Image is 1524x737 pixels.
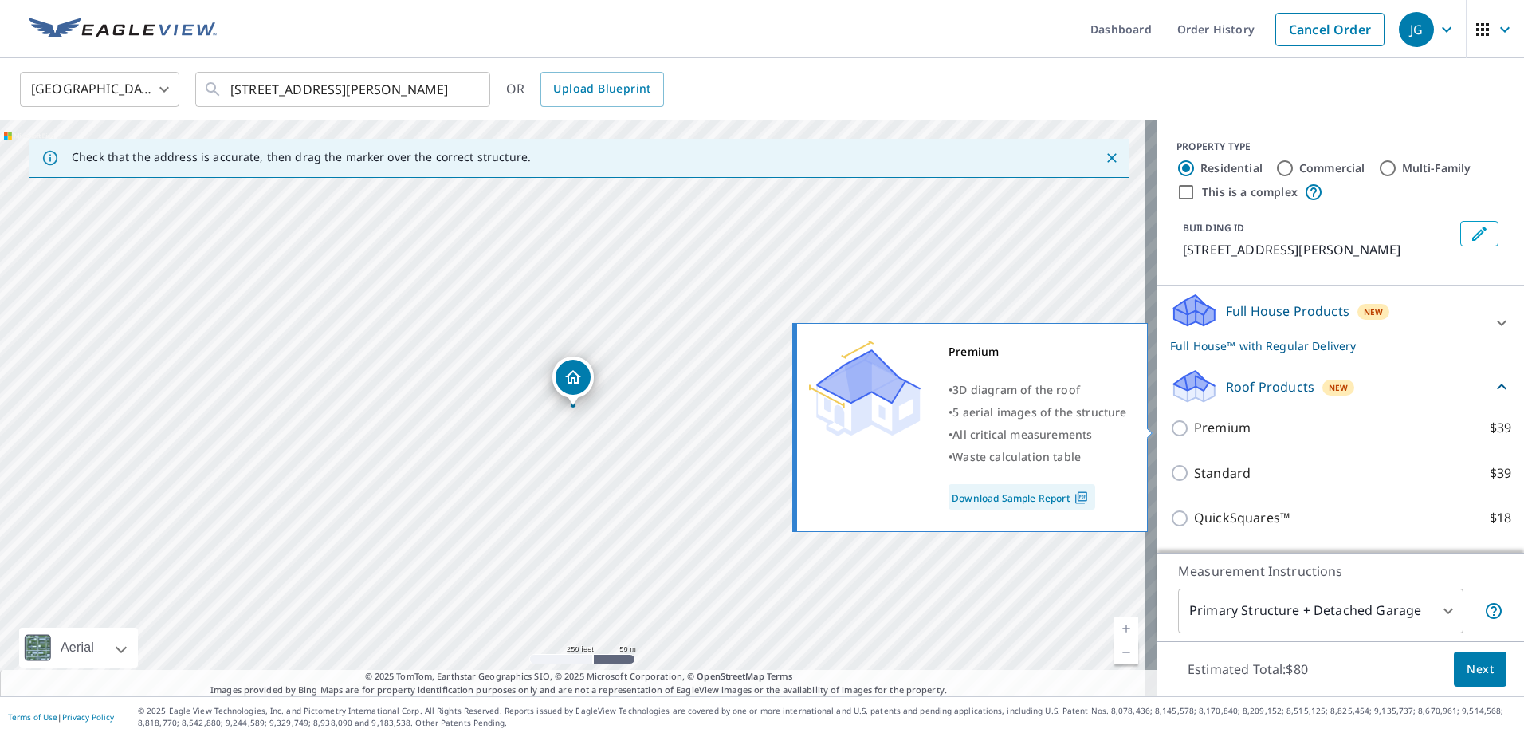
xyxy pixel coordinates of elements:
[552,357,594,406] div: Dropped pin, building 1, Residential property, 109 Downey Lake Rd Dallas, NC 28034
[29,18,217,41] img: EV Logo
[365,670,793,684] span: © 2025 TomTom, Earthstar Geographics SIO, © 2025 Microsoft Corporation, ©
[1194,508,1290,528] p: QuickSquares™
[1226,377,1314,396] p: Roof Products
[1114,640,1138,664] a: Current Level 17, Zoom Out
[953,404,1126,420] span: 5 aerial images of the structure
[72,150,531,164] p: Check that the address is accurate, then drag the marker over the correct structure.
[953,382,1080,397] span: 3D diagram of the roof
[953,427,1092,442] span: All critical measurements
[230,67,458,112] input: Search by address or latitude-longitude
[1364,305,1384,318] span: New
[767,670,793,682] a: Terms
[949,401,1127,424] div: •
[1454,652,1506,688] button: Next
[540,72,663,107] a: Upload Blueprint
[1460,221,1498,246] button: Edit building 1
[62,711,114,723] a: Privacy Policy
[1299,160,1365,176] label: Commercial
[1467,660,1494,680] span: Next
[697,670,764,682] a: OpenStreetMap
[1200,160,1263,176] label: Residential
[953,449,1081,464] span: Waste calculation table
[1178,562,1503,581] p: Measurement Instructions
[1490,508,1511,528] p: $18
[1070,491,1092,505] img: Pdf Icon
[949,484,1095,510] a: Download Sample Report
[1484,601,1503,621] span: Your report will include the primary structure and a detached garage if one exists.
[1170,337,1483,354] p: Full House™ with Regular Delivery
[1490,463,1511,483] p: $39
[1202,184,1298,200] label: This is a complex
[56,628,99,668] div: Aerial
[1194,418,1251,438] p: Premium
[1399,12,1434,47] div: JG
[1275,13,1385,46] a: Cancel Order
[1226,301,1349,321] p: Full House Products
[949,341,1127,363] div: Premium
[1175,652,1321,687] p: Estimated Total: $80
[1176,140,1505,154] div: PROPERTY TYPE
[138,705,1516,729] p: © 2025 Eagle View Technologies, Inc. and Pictometry International Corp. All Rights Reserved. Repo...
[1329,381,1349,394] span: New
[1402,160,1471,176] label: Multi-Family
[8,711,57,723] a: Terms of Use
[8,712,114,722] p: |
[949,446,1127,468] div: •
[1170,368,1511,405] div: Roof ProductsNew
[1114,617,1138,640] a: Current Level 17, Zoom In
[1183,221,1244,235] p: BUILDING ID
[809,341,921,436] img: Premium
[949,424,1127,446] div: •
[20,67,179,112] div: [GEOGRAPHIC_DATA]
[1178,589,1463,633] div: Primary Structure + Detached Garage
[1183,240,1454,259] p: [STREET_ADDRESS][PERSON_NAME]
[1194,463,1251,483] p: Standard
[1170,292,1511,354] div: Full House ProductsNewFull House™ with Regular Delivery
[553,79,650,99] span: Upload Blueprint
[506,72,664,107] div: OR
[1490,418,1511,438] p: $39
[949,379,1127,401] div: •
[1102,148,1122,168] button: Close
[19,628,138,668] div: Aerial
